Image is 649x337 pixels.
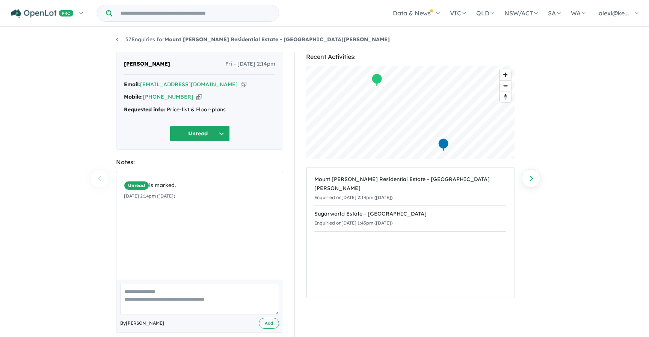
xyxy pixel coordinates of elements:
[500,91,511,102] button: Reset bearing to north
[438,138,449,152] div: Map marker
[241,81,246,88] button: Copy
[170,126,230,142] button: Unread
[259,318,279,329] button: Add
[371,73,383,87] div: Map marker
[116,157,283,167] div: Notes:
[306,66,515,159] canvas: Map
[124,193,175,199] small: [DATE] 2:14pm ([DATE])
[500,91,511,102] span: Reset bearing to north
[500,81,511,91] span: Zoom out
[314,220,392,226] small: Enquiried on [DATE] 1:45pm ([DATE])
[116,36,390,43] a: 57Enquiries forMount [PERSON_NAME] Residential Estate - [GEOGRAPHIC_DATA][PERSON_NAME]
[124,181,149,190] span: Unread
[314,210,506,219] div: Sugarworld Estate - [GEOGRAPHIC_DATA]
[124,105,275,114] div: Price-list & Floor-plans
[314,171,506,206] a: Mount [PERSON_NAME] Residential Estate - [GEOGRAPHIC_DATA][PERSON_NAME]Enquiried on[DATE] 2:14pm ...
[314,195,392,200] small: Enquiried on [DATE] 2:14pm ([DATE])
[314,175,506,193] div: Mount [PERSON_NAME] Residential Estate - [GEOGRAPHIC_DATA][PERSON_NAME]
[116,35,533,44] nav: breadcrumb
[124,106,165,113] strong: Requested info:
[500,80,511,91] button: Zoom out
[196,93,202,101] button: Copy
[124,81,140,88] strong: Email:
[500,69,511,80] button: Zoom in
[599,9,629,17] span: alexl@ke...
[120,319,164,327] span: By [PERSON_NAME]
[314,205,506,232] a: Sugarworld Estate - [GEOGRAPHIC_DATA]Enquiried on[DATE] 1:45pm ([DATE])
[140,81,238,88] a: [EMAIL_ADDRESS][DOMAIN_NAME]
[124,93,143,100] strong: Mobile:
[11,9,74,18] img: Openlot PRO Logo White
[124,60,170,69] span: [PERSON_NAME]
[114,5,277,21] input: Try estate name, suburb, builder or developer
[225,60,275,69] span: Fri - [DATE] 2:14pm
[143,93,193,100] a: [PHONE_NUMBER]
[306,52,515,62] div: Recent Activities:
[165,36,390,43] strong: Mount [PERSON_NAME] Residential Estate - [GEOGRAPHIC_DATA][PERSON_NAME]
[124,181,275,190] div: is marked.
